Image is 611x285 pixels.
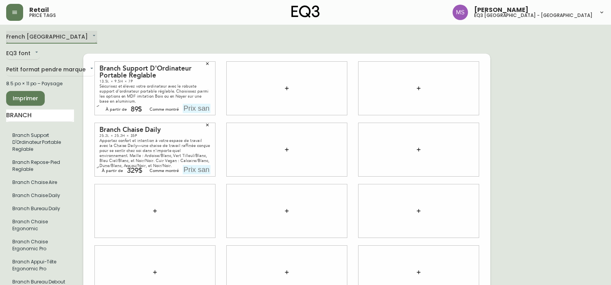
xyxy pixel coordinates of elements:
div: 89$ [131,106,142,113]
div: Comme montré [150,106,179,113]
input: Prix sans le $ [183,165,210,174]
div: À partir de [102,167,123,174]
div: Branch Support D'Ordinateur Portable Reglable [99,65,210,79]
li: Petit format pendre marque [6,255,74,275]
div: À partir de [106,106,127,113]
div: Apportez confort et intention à votre espace de travail avec la Chaise Daily—une chaise de travai... [99,138,210,168]
span: [PERSON_NAME] [474,7,529,13]
li: Petit format pendre marque [6,176,74,189]
h5: price tags [29,13,56,18]
div: Comme montré [150,167,179,174]
div: Branch Chaise Daily [99,126,210,133]
span: Imprimer [12,94,39,103]
div: Petit format pendre marque [6,64,95,76]
div: 13.5L × 9.5H × 7P [99,79,210,84]
li: Petit format pendre marque [6,189,74,202]
li: Petit format pendre marque [6,202,74,215]
input: Recherche [6,110,74,122]
div: 25.2L × 25.2H × 35P [99,133,210,138]
li: Petit format pendre marque [6,215,74,235]
img: logo [291,5,320,18]
button: Imprimer [6,91,45,106]
div: 329$ [127,167,142,174]
span: Retail [29,7,49,13]
div: French [GEOGRAPHIC_DATA] [6,31,97,44]
input: Prix sans le $ [183,104,210,113]
li: Petit format pendre marque [6,235,74,255]
div: Sécurisez et élevez votre ordinateur avec le robuste support d'ordinateur portable réglable. Choi... [99,84,210,104]
li: Petit format pendre marque [6,156,74,176]
div: EQ3 font [6,47,40,60]
h5: eq3 [GEOGRAPHIC_DATA] - [GEOGRAPHIC_DATA] [474,13,592,18]
div: 8.5 po × 11 po – Paysage [6,80,74,87]
li: Petit format pendre marque [6,129,74,156]
img: 1b6e43211f6f3cc0b0729c9049b8e7af [453,5,468,20]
